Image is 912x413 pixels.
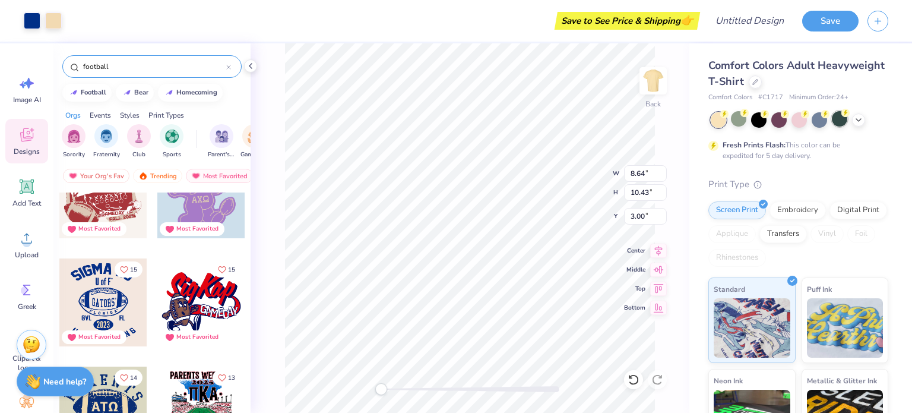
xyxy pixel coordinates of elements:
span: 15 [228,267,235,273]
span: Club [132,150,145,159]
span: Comfort Colors Adult Heavyweight T-Shirt [708,58,885,89]
input: Try "Alpha" [82,61,226,72]
div: Most Favorited [176,225,218,234]
div: Trending [133,169,182,183]
span: Parent's Weekend [208,150,235,159]
img: trend_line.gif [69,89,78,96]
img: trend_line.gif [122,89,132,96]
img: Back [641,69,665,93]
button: filter button [208,124,235,159]
span: Top [624,284,645,294]
span: 13 [228,375,235,381]
div: Vinyl [810,225,844,243]
img: trend_line.gif [164,89,174,96]
div: homecoming [176,89,217,96]
span: Minimum Order: 24 + [789,93,848,103]
button: homecoming [158,84,223,102]
div: Accessibility label [375,383,387,395]
img: Sorority Image [67,130,81,143]
span: Sports [163,150,181,159]
div: filter for Fraternity [93,124,120,159]
button: Like [213,261,240,278]
span: Puff Ink [807,283,832,295]
div: Digital Print [829,201,887,219]
div: Orgs [65,110,81,121]
strong: Need help? [43,376,86,387]
img: Sports Image [165,130,179,143]
button: filter button [62,124,85,159]
span: 👉 [680,13,693,27]
div: Embroidery [769,201,826,219]
div: Your Org's Fav [63,169,129,183]
button: bear [116,84,154,102]
span: Add Text [12,198,41,208]
span: 14 [130,375,137,381]
img: Standard [714,298,790,358]
span: Clipart & logos [7,354,46,373]
span: 15 [130,267,137,273]
input: Untitled Design [706,9,793,33]
button: Like [213,370,240,386]
div: Applique [708,225,756,243]
span: Designs [14,147,40,156]
img: Puff Ink [807,298,883,358]
div: Events [90,110,111,121]
img: Game Day Image [248,130,261,143]
img: Club Image [132,130,145,143]
img: trending.gif [138,172,148,180]
div: bear [134,89,148,96]
button: football [62,84,112,102]
div: football [81,89,106,96]
span: Standard [714,283,745,295]
div: Most Favorited [186,169,253,183]
div: filter for Sorority [62,124,85,159]
span: Upload [15,250,39,260]
button: filter button [93,124,120,159]
span: Middle [624,265,645,275]
div: This color can be expedited for 5 day delivery. [723,140,869,161]
button: filter button [127,124,151,159]
span: Fraternity [93,150,120,159]
div: Back [645,99,661,109]
span: Comfort Colors [708,93,752,103]
div: Foil [847,225,875,243]
div: Most Favorited [78,225,121,234]
button: Save [802,11,859,31]
span: Image AI [13,95,41,105]
div: Save to See Price & Shipping [558,12,697,30]
span: Neon Ink [714,374,743,387]
button: Like [115,261,142,278]
img: most_fav.gif [191,172,201,180]
span: Sorority [63,150,85,159]
span: Greek [18,302,36,311]
div: filter for Sports [160,124,183,159]
img: most_fav.gif [68,172,78,180]
div: filter for Parent's Weekend [208,124,235,159]
div: filter for Club [127,124,151,159]
div: Transfers [759,225,807,243]
strong: Fresh Prints Flash: [723,140,786,150]
div: Most Favorited [176,333,218,342]
span: Metallic & Glitter Ink [807,374,877,387]
div: Screen Print [708,201,766,219]
div: Print Types [148,110,184,121]
span: Bottom [624,303,645,313]
div: Print Type [708,178,888,191]
div: filter for Game Day [240,124,268,159]
img: Parent's Weekend Image [215,130,229,143]
button: Like [115,370,142,386]
div: Styles [120,110,140,121]
button: filter button [160,124,183,159]
span: # C1717 [758,93,783,103]
span: Game Day [240,150,268,159]
div: Rhinestones [708,249,766,267]
span: Center [624,246,645,256]
img: Fraternity Image [100,130,113,143]
div: Most Favorited [78,333,121,342]
button: filter button [240,124,268,159]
